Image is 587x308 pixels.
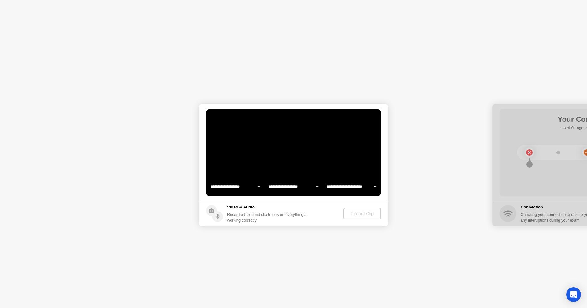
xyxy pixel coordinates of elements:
div: Record a 5 second clip to ensure everything’s working correctly [227,212,309,223]
div: Record Clip [346,211,378,216]
select: Available speakers [267,180,319,193]
button: Record Clip [343,208,381,219]
h5: Video & Audio [227,204,309,210]
select: Available cameras [209,180,261,193]
select: Available microphones [325,180,378,193]
div: Open Intercom Messenger [566,287,581,302]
